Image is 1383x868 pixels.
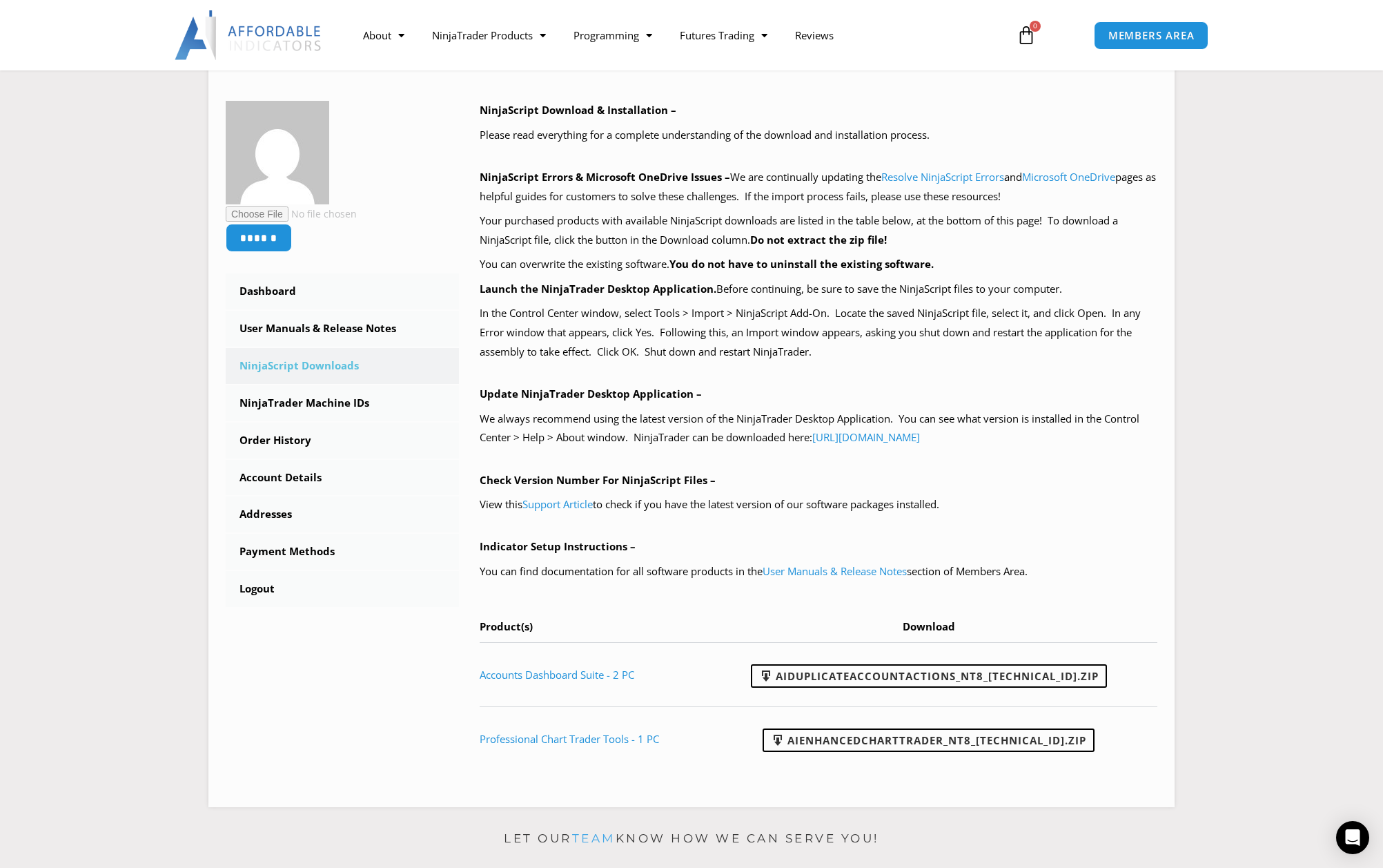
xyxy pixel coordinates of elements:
[480,387,702,401] b: Update NinjaTrader Desktop Application –
[666,19,781,51] a: Futures Trading
[480,304,1158,362] p: In the Control Center window, select Tools > Import > NinjaScript Add-On. Locate the saved NinjaS...
[480,473,716,487] b: Check Version Number For NinjaScript Files –
[1030,21,1041,32] span: 0
[418,19,560,51] a: NinjaTrader Products
[480,732,659,746] a: Professional Chart Trader Tools - 1 PC
[349,19,418,51] a: About
[226,348,459,384] a: NinjaScript Downloads
[480,170,730,184] b: NinjaScript Errors & Microsoft OneDrive Issues –
[480,126,1158,145] p: Please read everything for a complete understanding of the download and installation process.
[226,534,459,570] a: Payment Methods
[1336,821,1369,854] div: Open Intercom Messenger
[480,539,636,553] b: Indicator Setup Instructions –
[480,282,716,296] b: Launch the NinjaTrader Desktop Application.
[226,311,459,347] a: User Manuals & Release Notes
[812,430,920,444] a: [URL][DOMAIN_NAME]
[763,729,1095,752] a: AIEnhancedChartTrader_NT8_[TECHNICAL_ID].zip
[175,10,323,60] img: LogoAI | Affordable Indicators – NinjaTrader
[226,496,459,532] a: Addresses
[480,495,1158,514] p: View this to check if you have the latest version of our software packages installed.
[480,409,1158,448] p: We always recommend using the latest version of the NinjaTrader Desktop Application. You can see ...
[522,497,593,511] a: Support Article
[1022,170,1115,184] a: Microsoft OneDrive
[750,233,887,247] b: Do not extract the zip file!
[480,619,533,633] span: Product(s)
[996,15,1057,55] a: 0
[480,211,1158,250] p: Your purchased products with available NinjaScript downloads are listed in the table below, at th...
[881,170,1004,184] a: Resolve NinjaScript Errors
[480,103,676,117] b: NinjaScript Download & Installation –
[480,562,1158,581] p: You can find documentation for all software products in the section of Members Area.
[1108,30,1195,41] span: MEMBERS AREA
[1094,21,1209,50] a: MEMBERS AREA
[751,664,1107,688] a: AIDuplicateAccountActions_NT8_[TECHNICAL_ID].zip
[480,668,634,682] a: Accounts Dashboard Suite - 2 PC
[226,423,459,459] a: Order History
[226,571,459,607] a: Logout
[572,831,616,845] a: team
[669,257,934,271] b: You do not have to uninstall the existing software.
[208,828,1175,850] p: Let our know how we can serve you!
[480,168,1158,206] p: We are continually updating the and pages as helpful guides for customers to solve these challeng...
[226,273,459,607] nav: Account pages
[781,19,847,51] a: Reviews
[226,460,459,496] a: Account Details
[560,19,666,51] a: Programming
[349,19,1001,51] nav: Menu
[903,619,955,633] span: Download
[226,385,459,421] a: NinjaTrader Machine IDs
[480,280,1158,299] p: Before continuing, be sure to save the NinjaScript files to your computer.
[480,255,1158,274] p: You can overwrite the existing software.
[226,273,459,309] a: Dashboard
[763,564,907,578] a: User Manuals & Release Notes
[226,101,329,204] img: d47f1d8788abeea5c8e7727eabafd18e1f98dfa121eeb5c6eb2a461c43fc0d38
